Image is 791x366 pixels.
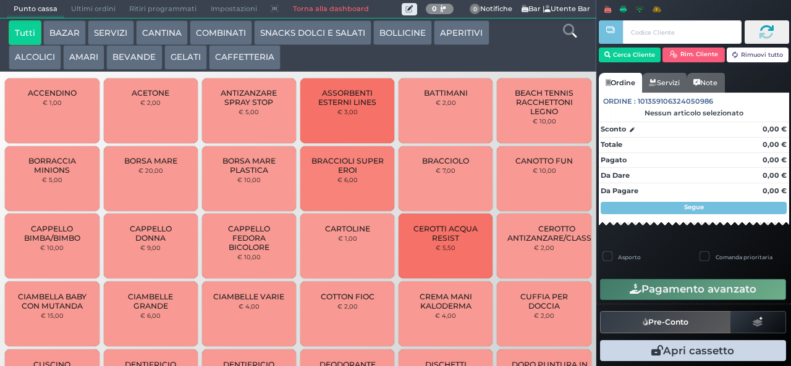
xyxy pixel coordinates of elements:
small: € 10,00 [237,253,261,260]
button: SNACKS DOLCI E SALATI [254,20,371,45]
a: Ordine [599,73,642,93]
span: CAPPELLO DONNA [114,224,187,243]
small: € 4,00 [239,302,260,310]
span: CIAMBELLA BABY CON MUTANDA [15,292,89,310]
button: Rim. Cliente [662,48,725,62]
strong: Segue [684,203,704,211]
small: € 5,50 [436,244,455,251]
strong: 0,00 € [763,156,787,164]
small: € 10,00 [533,167,556,174]
button: Apri cassetto [600,340,786,361]
small: € 3,00 [337,108,358,115]
span: CAPPELLO BIMBA/BIMBO [15,224,89,243]
small: € 7,00 [436,167,455,174]
span: ACETONE [132,88,169,98]
span: BORRACCIA MINIONS [15,156,89,175]
span: CUFFIA PER DOCCIA [507,292,581,310]
span: CEROTTO ANTIZANZARE/CLASSICO [507,224,606,243]
small: € 9,00 [140,244,161,251]
small: € 5,00 [239,108,259,115]
span: CAPPELLO FEDORA BICOLORE [213,224,286,252]
small: € 6,00 [337,176,358,183]
span: CANOTTO FUN [515,156,573,165]
button: Pre-Conto [600,311,731,333]
button: ALCOLICI [9,45,61,70]
span: CREMA MANI KALODERMA [409,292,483,310]
span: COTTON FIOC [321,292,374,301]
label: Comanda prioritaria [716,253,772,261]
span: 101359106324050986 [638,96,713,107]
span: BORSA MARE [124,156,177,165]
small: € 4,00 [435,312,456,319]
a: Servizi [642,73,687,93]
small: € 6,00 [140,312,161,319]
button: BOLLICINE [373,20,432,45]
label: Asporto [618,253,641,261]
span: 0 [470,4,481,15]
strong: 0,00 € [763,186,787,195]
button: AMARI [63,45,104,70]
b: 0 [432,4,437,13]
span: BRACCIOLI SUPER EROI [311,156,384,175]
button: Cerca Cliente [599,48,661,62]
span: Impostazioni [204,1,264,18]
small: € 2,00 [436,99,456,106]
small: € 20,00 [138,167,163,174]
div: Nessun articolo selezionato [599,109,789,117]
small: € 10,00 [533,117,556,125]
button: APERITIVI [434,20,489,45]
button: Tutti [9,20,41,45]
span: CEROTTI ACQUA RESIST [409,224,483,243]
button: Rimuovi tutto [727,48,789,62]
button: CANTINA [136,20,188,45]
strong: Pagato [601,156,627,164]
span: BRACCIOLO [422,156,469,165]
span: CIAMBELLE VARIE [213,292,284,301]
input: Codice Cliente [623,20,741,44]
strong: 0,00 € [763,125,787,133]
button: COMBINATI [190,20,252,45]
button: CAFFETTERIA [209,45,281,70]
small: € 5,00 [42,176,62,183]
strong: Sconto [601,124,626,135]
small: € 1,00 [43,99,62,106]
span: CIAMBELLE GRANDE [114,292,187,310]
span: ANTIZANZARE SPRAY STOP [213,88,286,107]
strong: 0,00 € [763,140,787,149]
button: Pagamento avanzato [600,279,786,300]
span: Ultimi ordini [64,1,122,18]
strong: 0,00 € [763,171,787,180]
strong: Totale [601,140,622,149]
small: € 2,00 [534,312,554,319]
small: € 10,00 [237,176,261,183]
span: ASSORBENTI ESTERNI LINES [311,88,384,107]
button: GELATI [164,45,207,70]
small: € 1,00 [338,235,357,242]
small: € 10,00 [40,244,64,251]
span: BEACH TENNIS RACCHETTONI LEGNO [507,88,581,116]
span: Ordine : [603,96,636,107]
span: Punto cassa [7,1,64,18]
small: € 2,00 [140,99,161,106]
small: € 15,00 [41,312,64,319]
button: BEVANDE [106,45,162,70]
strong: Da Pagare [601,186,638,195]
small: € 2,00 [337,302,358,310]
a: Note [687,73,724,93]
small: € 2,00 [534,244,554,251]
strong: Da Dare [601,171,630,180]
span: ACCENDINO [28,88,77,98]
span: BATTIMANI [424,88,468,98]
button: SERVIZI [88,20,133,45]
span: Ritiri programmati [122,1,203,18]
a: Torna alla dashboard [286,1,375,18]
button: BAZAR [43,20,86,45]
span: BORSA MARE PLASTICA [213,156,286,175]
span: CARTOLINE [325,224,370,233]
